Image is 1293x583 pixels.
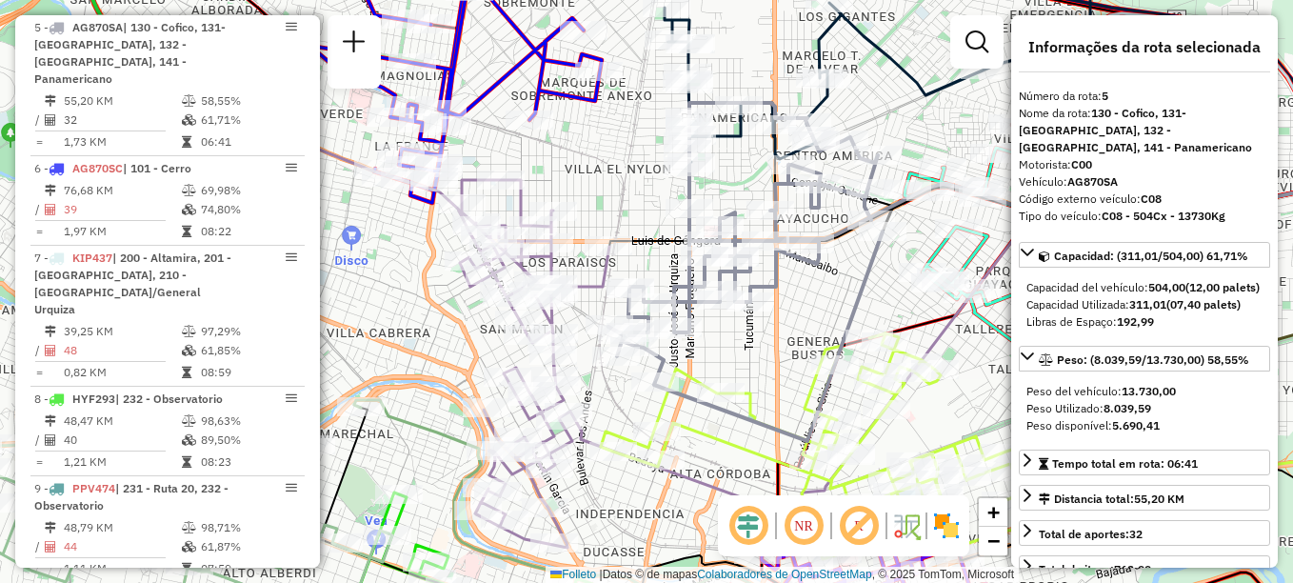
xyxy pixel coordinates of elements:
[200,132,296,151] td: 06:41
[63,341,181,360] td: 48
[1026,417,1263,434] div: Peso disponível:
[979,498,1007,527] a: Acercar
[836,503,882,549] span: Exibir rótulo
[201,432,241,447] font: 89,50%
[1019,157,1092,171] font: Motorista:
[63,132,181,151] td: 1,73 KM
[182,204,196,215] i: % de utilização da cubagem
[1019,271,1270,338] div: Capacidad: (311,01/504,00) 61,71%
[182,541,196,553] i: % de utilização da cubagem
[697,568,871,581] a: Colaboradores de OpenStreetMap
[63,559,181,578] td: 1,11 KM
[123,161,191,175] span: | 101 - Cerro
[63,363,181,382] td: 0,82 KM
[1141,191,1162,206] strong: C08
[1019,38,1270,56] h4: Informações da rota selecionada
[200,181,296,200] td: 69,98%
[200,363,296,382] td: 08:59
[45,204,56,215] i: Total de Atividades
[34,452,44,472] td: =
[1185,280,1260,294] strong: (12,00 palets)
[72,161,123,175] span: AG870SC
[1026,297,1241,312] font: Capacidad Utilizada:
[34,20,49,34] font: 5 -
[958,23,996,61] a: Exibir filtros
[1019,450,1270,475] a: Tempo total em rota: 06:41
[34,559,44,578] td: =
[1039,527,1143,541] span: Total de aportes:
[1019,375,1270,442] div: Peso: (8.039,59/13.730,00) 58,55%
[1067,174,1118,189] strong: AG870SA
[45,114,56,126] i: Total de Atividades
[63,537,181,556] td: 44
[63,181,181,200] td: 76,68 KM
[45,185,56,196] i: Distância Total
[34,341,44,360] td: /
[286,251,297,263] em: Opções
[546,567,1019,583] div: Datos © de mapas , © 2025 TomTom, Microsoft
[286,482,297,493] em: Opções
[182,434,196,446] i: % de utilização da cubagem
[182,136,191,148] i: Tempo total em rota
[1148,280,1185,294] strong: 504,00
[781,503,826,549] span: Ocultar NR
[63,322,181,341] td: 39,25 KM
[200,559,296,578] td: 07:59
[45,415,56,427] i: Distância Total
[1102,209,1225,223] strong: C08 - 504Cx - 13730Kg
[1019,105,1270,156] div: Nome da rota:
[1019,191,1270,208] div: Código externo veículo:
[1019,174,1118,189] font: Vehículo:
[1019,520,1270,546] a: Total de aportes:32
[34,161,49,175] font: 6 -
[34,251,231,316] span: | 200 - Altamira, 201 - [GEOGRAPHIC_DATA], 210 - [GEOGRAPHIC_DATA]/General Urquiza
[34,363,44,382] td: =
[45,326,56,337] i: Distância Total
[72,20,123,34] span: AG870SA
[34,200,44,219] td: /
[1026,401,1151,415] font: Peso Utilizado:
[1026,384,1176,398] span: Peso del vehículo:
[1117,314,1154,329] strong: 192,99
[63,452,181,472] td: 1,21 KM
[286,21,297,32] em: Opções
[63,222,181,241] td: 1,97 KM
[1019,242,1270,268] a: Capacidad: (311,01/504,00) 61,71%
[34,20,226,86] span: | 130 - Cofico, 131- [GEOGRAPHIC_DATA], 132 - [GEOGRAPHIC_DATA], 141 - Panamericano
[600,568,603,581] span: |
[1019,555,1270,581] a: Total de itens:762,00
[200,322,296,341] td: 97,29%
[1129,297,1166,312] strong: 311,01
[200,518,296,537] td: 98,71%
[286,392,297,404] em: Opções
[1071,157,1092,171] strong: C00
[1039,561,1151,578] div: Total de itens:
[182,95,196,107] i: % de utilização do peso
[201,343,241,357] font: 61,85%
[34,111,44,130] td: /
[1019,106,1252,154] strong: 130 - Cofico, 131- [GEOGRAPHIC_DATA], 132 - [GEOGRAPHIC_DATA], 141 - Panamericano
[1019,346,1270,372] a: Peso: (8.039,59/13.730,00) 58,55%
[1019,208,1270,225] div: Tipo do veículo:
[182,326,196,337] i: % de utilização do peso
[1129,527,1143,541] strong: 32
[45,541,56,553] i: Total de Atividades
[1122,384,1176,398] strong: 13.730,00
[182,456,191,468] i: Tempo total em rota
[63,91,181,111] td: 55,20 KM
[726,503,771,549] span: Ocultar deslocamento
[1102,89,1108,103] strong: 5
[34,132,44,151] td: =
[182,563,191,574] i: Tempo total em rota
[45,522,56,533] i: Distância Total
[182,185,196,196] i: % de utilização do peso
[72,392,115,406] span: HYF293
[63,111,181,130] td: 32
[63,200,181,219] td: 39
[1166,297,1241,312] strong: (07,40 palets)
[1057,352,1249,367] span: Peso: (8.039,59/13.730,00) 58,55%
[1054,492,1184,506] font: Distancia total:
[1114,562,1151,576] strong: 762,00
[182,415,196,427] i: % de utilização do peso
[63,412,181,431] td: 48,47 KM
